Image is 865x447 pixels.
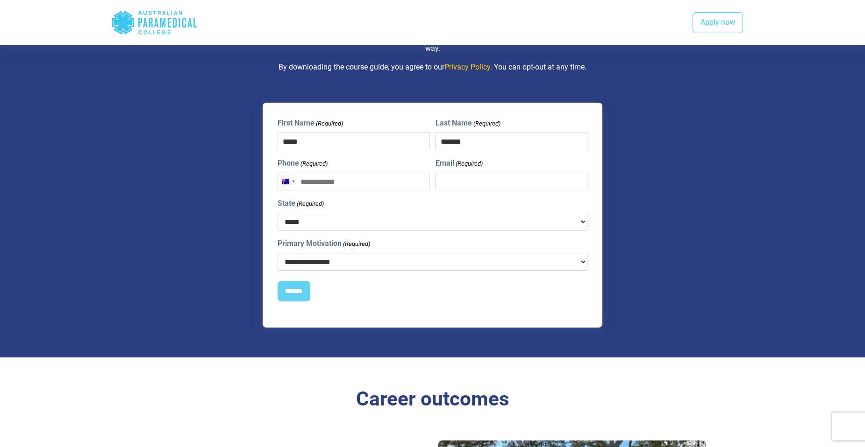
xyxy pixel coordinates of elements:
p: By downloading the course guide, you agree to our . You can opt-out at any time. [159,62,706,73]
span: (Required) [296,199,324,209]
label: Last Name [436,118,500,129]
span: (Required) [342,239,370,249]
label: Primary Motivation [278,238,370,249]
button: Selected country [278,173,298,190]
label: State [278,198,324,209]
label: Phone [278,158,328,169]
span: (Required) [473,119,501,128]
a: Privacy Policy [444,63,490,71]
div: Australian Paramedical College [111,7,198,38]
span: (Required) [315,119,343,128]
a: Apply now [693,12,743,34]
span: (Required) [455,159,483,168]
label: Email [436,158,483,169]
span: (Required) [300,159,328,168]
label: First Name [278,118,343,129]
h3: Career outcomes [159,387,706,411]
